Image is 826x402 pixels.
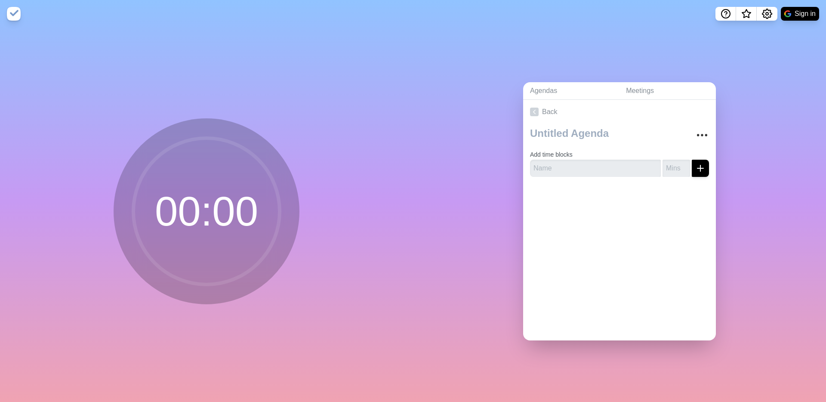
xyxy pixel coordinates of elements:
img: google logo [784,10,791,17]
a: Agendas [523,82,619,100]
input: Mins [663,160,690,177]
button: More [693,127,711,144]
a: Back [523,100,716,124]
img: timeblocks logo [7,7,21,21]
a: Meetings [619,82,716,100]
button: Sign in [781,7,819,21]
label: Add time blocks [530,151,573,158]
button: Settings [757,7,777,21]
button: Help [715,7,736,21]
button: What’s new [736,7,757,21]
input: Name [530,160,661,177]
